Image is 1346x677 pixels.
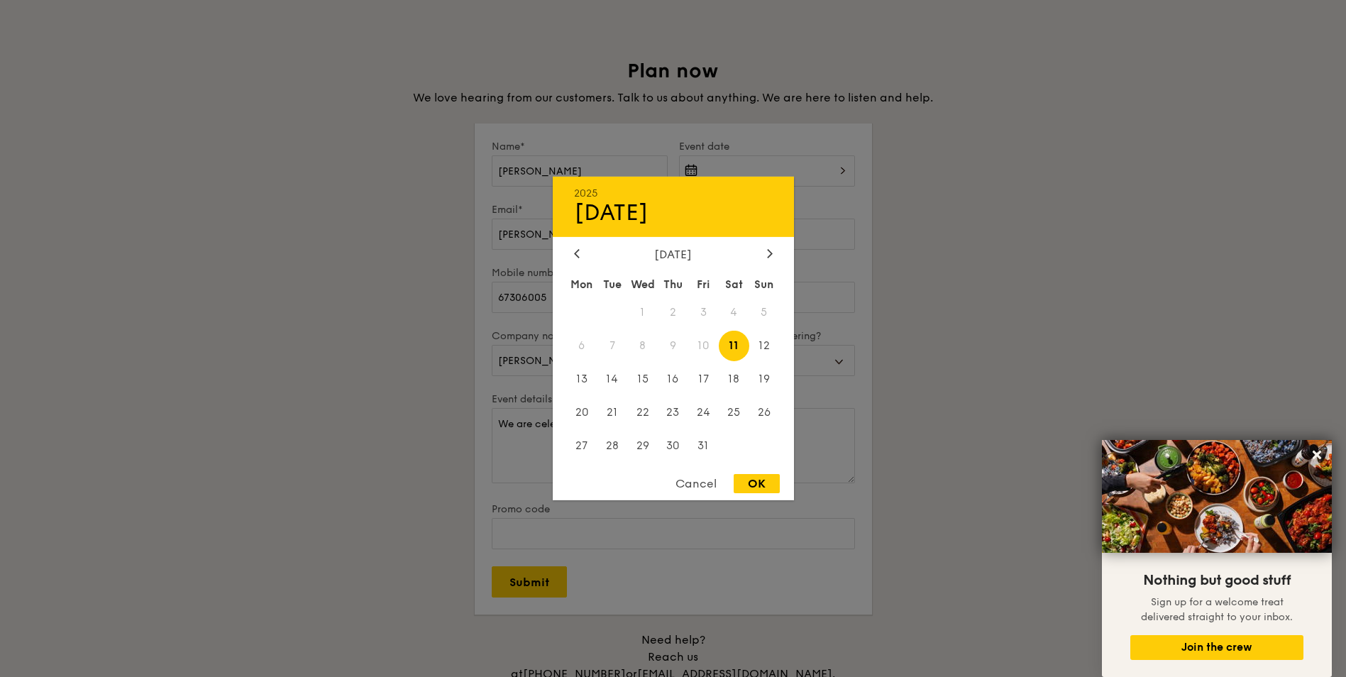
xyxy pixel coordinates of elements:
span: 11 [719,331,749,361]
span: 22 [627,397,658,427]
span: 30 [658,430,688,461]
div: [DATE] [574,199,773,226]
span: 1 [627,297,658,328]
span: 13 [567,364,597,395]
img: DSC07876-Edit02-Large.jpeg [1102,440,1332,553]
div: Sat [719,272,749,297]
span: 24 [688,397,719,427]
div: Thu [658,272,688,297]
span: 20 [567,397,597,427]
span: 5 [749,297,780,328]
div: Fri [688,272,719,297]
span: 18 [719,364,749,395]
span: 2 [658,297,688,328]
span: 7 [597,331,627,361]
span: Nothing but good stuff [1143,572,1291,589]
span: 12 [749,331,780,361]
div: Tue [597,272,627,297]
span: 15 [627,364,658,395]
div: 2025 [574,187,773,199]
span: 21 [597,397,627,427]
span: 8 [627,331,658,361]
button: Join the crew [1130,635,1303,660]
div: [DATE] [574,248,773,261]
span: 23 [658,397,688,427]
span: 9 [658,331,688,361]
span: 19 [749,364,780,395]
span: 4 [719,297,749,328]
span: 28 [597,430,627,461]
span: 25 [719,397,749,427]
span: 14 [597,364,627,395]
span: 10 [688,331,719,361]
span: 31 [688,430,719,461]
span: 17 [688,364,719,395]
span: 27 [567,430,597,461]
span: 26 [749,397,780,427]
span: 3 [688,297,719,328]
button: Close [1306,444,1328,466]
span: Sign up for a welcome treat delivered straight to your inbox. [1141,596,1293,623]
div: OK [734,474,780,493]
div: Mon [567,272,597,297]
div: Cancel [661,474,731,493]
div: Sun [749,272,780,297]
div: Wed [627,272,658,297]
span: 29 [627,430,658,461]
span: 6 [567,331,597,361]
span: 16 [658,364,688,395]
